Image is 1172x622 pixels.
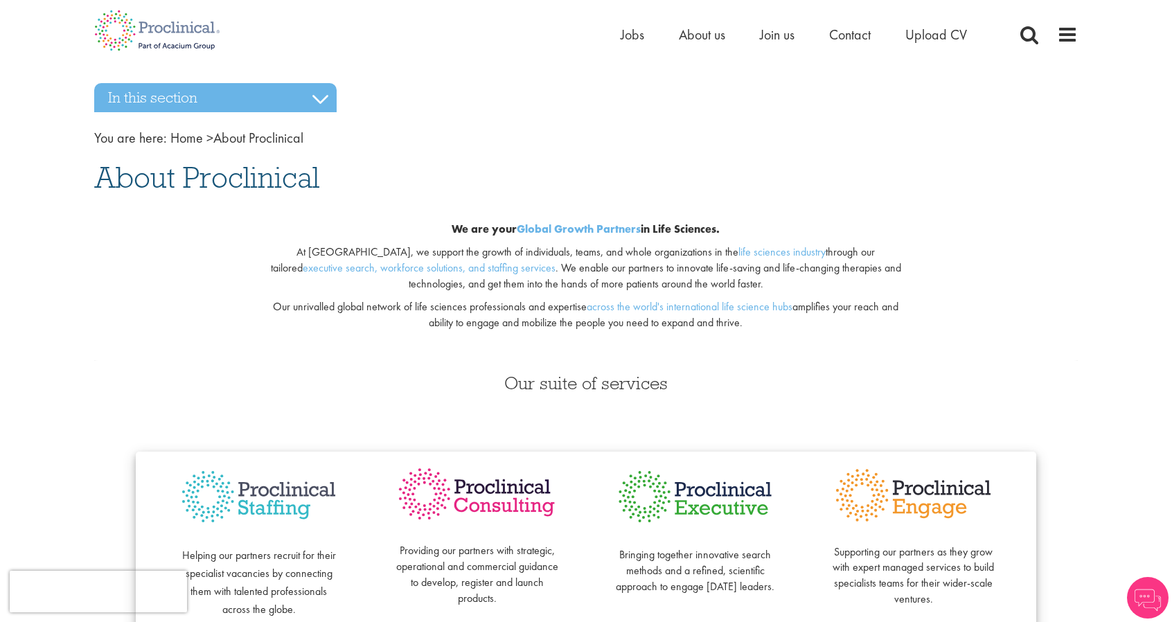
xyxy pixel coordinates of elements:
[621,26,644,44] a: Jobs
[829,26,871,44] a: Contact
[262,299,911,331] p: Our unrivalled global network of life sciences professionals and expertise amplifies your reach a...
[396,528,558,607] p: Providing our partners with strategic, operational and commercial guidance to develop, register a...
[1127,577,1169,619] img: Chatbot
[94,129,167,147] span: You are here:
[262,245,911,292] p: At [GEOGRAPHIC_DATA], we support the growth of individuals, teams, and whole organizations in the...
[396,465,558,523] img: Proclinical Consulting
[206,129,213,147] span: >
[614,531,776,594] p: Bringing together innovative search methods and a refined, scientific approach to engage [DATE] l...
[452,222,720,236] b: We are your in Life Sciences.
[177,465,340,528] img: Proclinical Staffing
[832,528,995,607] p: Supporting our partners as they grow with expert managed services to build specialists teams for ...
[587,299,792,314] a: across the world's international life science hubs
[679,26,725,44] a: About us
[905,26,967,44] a: Upload CV
[94,83,337,112] h3: In this section
[10,571,187,612] iframe: reCAPTCHA
[182,548,336,616] span: Helping our partners recruit for their specialist vacancies by connecting them with talented prof...
[170,129,303,147] span: About Proclinical
[760,26,794,44] a: Join us
[517,222,641,236] a: Global Growth Partners
[94,374,1078,392] h3: Our suite of services
[832,465,995,525] img: Proclinical Engage
[614,465,776,528] img: Proclinical Executive
[94,159,319,196] span: About Proclinical
[303,260,556,275] a: executive search, workforce solutions, and staffing services
[738,245,826,259] a: life sciences industry
[170,129,203,147] a: breadcrumb link to Home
